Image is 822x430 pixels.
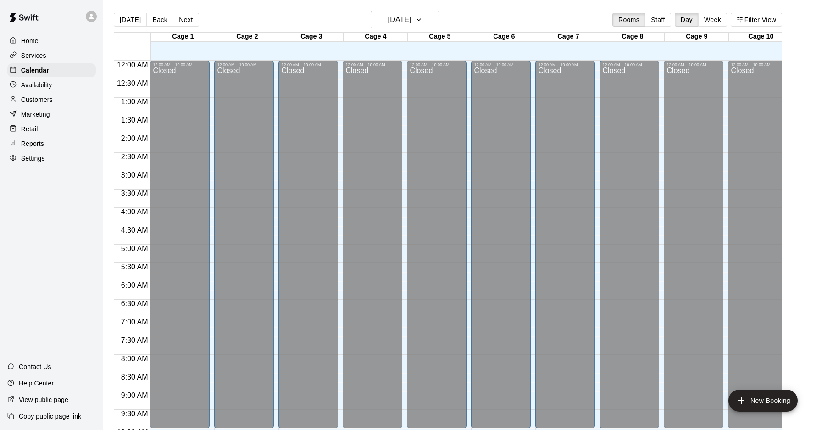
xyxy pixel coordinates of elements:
div: 12:00 AM – 10:00 AM [217,62,271,67]
span: 12:00 AM [115,61,150,69]
p: Services [21,51,46,60]
h6: [DATE] [388,13,411,26]
a: Marketing [7,107,96,121]
span: 3:30 AM [119,190,150,197]
a: Customers [7,93,96,106]
button: Staff [645,13,671,27]
p: Home [21,36,39,45]
span: 12:30 AM [115,79,150,87]
span: 6:30 AM [119,300,150,307]
a: Home [7,34,96,48]
div: Cage 4 [344,33,408,41]
span: 1:30 AM [119,116,150,124]
div: 12:00 AM – 10:00 AM: Closed [728,61,788,428]
p: Retail [21,124,38,134]
button: Back [146,13,173,27]
button: add [728,390,798,412]
span: 3:00 AM [119,171,150,179]
a: Calendar [7,63,96,77]
div: Cage 3 [279,33,344,41]
p: Customers [21,95,53,104]
a: Services [7,49,96,62]
a: Settings [7,151,96,165]
p: Availability [21,80,52,89]
p: Contact Us [19,362,51,371]
span: 4:30 AM [119,226,150,234]
p: Help Center [19,379,54,388]
p: Reports [21,139,44,148]
div: 12:00 AM – 10:00 AM: Closed [407,61,467,428]
div: Cage 2 [215,33,279,41]
div: 12:00 AM – 10:00 AM [731,62,785,67]
p: Marketing [21,110,50,119]
button: Next [173,13,199,27]
span: 5:00 AM [119,245,150,252]
p: Settings [21,154,45,163]
span: 1:00 AM [119,98,150,106]
div: Cage 5 [408,33,472,41]
span: 8:00 AM [119,355,150,363]
div: 12:00 AM – 10:00 AM [602,62,656,67]
div: Cage 10 [729,33,793,41]
a: Reports [7,137,96,151]
div: Cage 7 [536,33,600,41]
div: 12:00 AM – 10:00 AM: Closed [535,61,595,428]
button: Week [698,13,727,27]
div: 12:00 AM – 10:00 AM: Closed [471,61,531,428]
a: Availability [7,78,96,92]
p: Copy public page link [19,412,81,421]
button: Day [675,13,699,27]
span: 2:00 AM [119,134,150,142]
div: 12:00 AM – 10:00 AM [474,62,528,67]
div: 12:00 AM – 10:00 AM: Closed [150,61,210,428]
div: 12:00 AM – 10:00 AM [345,62,400,67]
div: 12:00 AM – 10:00 AM: Closed [343,61,402,428]
span: 9:30 AM [119,410,150,418]
div: Cage 6 [472,33,536,41]
span: 7:00 AM [119,318,150,326]
div: Cage 9 [665,33,729,41]
span: 6:00 AM [119,281,150,289]
div: 12:00 AM – 10:00 AM [281,62,335,67]
div: 12:00 AM – 10:00 AM [410,62,464,67]
a: Retail [7,122,96,136]
span: 8:30 AM [119,373,150,381]
div: 12:00 AM – 10:00 AM: Closed [214,61,274,428]
span: 9:00 AM [119,391,150,399]
button: Filter View [731,13,782,27]
span: 2:30 AM [119,153,150,161]
span: 5:30 AM [119,263,150,271]
p: View public page [19,395,68,404]
button: [DATE] [114,13,147,27]
button: Rooms [612,13,645,27]
div: 12:00 AM – 10:00 AM: Closed [600,61,659,428]
div: 12:00 AM – 10:00 AM [666,62,721,67]
button: [DATE] [371,11,439,28]
div: Cage 8 [600,33,665,41]
div: 12:00 AM – 10:00 AM: Closed [664,61,723,428]
p: Calendar [21,66,49,75]
span: 4:00 AM [119,208,150,216]
div: 12:00 AM – 10:00 AM [538,62,592,67]
div: Cage 1 [151,33,215,41]
span: 7:30 AM [119,336,150,344]
div: 12:00 AM – 10:00 AM: Closed [278,61,338,428]
div: 12:00 AM – 10:00 AM [153,62,207,67]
